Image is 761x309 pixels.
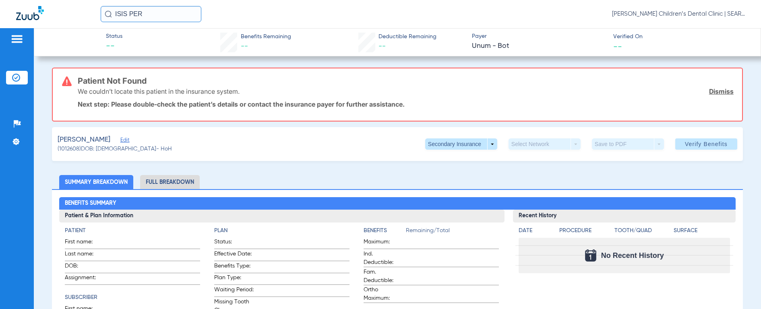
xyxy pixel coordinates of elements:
[16,6,44,20] img: Zuub Logo
[58,135,110,145] span: [PERSON_NAME]
[364,286,403,303] span: Ortho Maximum:
[62,76,72,86] img: error-icon
[65,250,104,261] span: Last name:
[106,32,122,41] span: Status
[614,227,671,238] app-breakdown-title: Tooth/Quad
[78,87,240,95] p: We couldn’t locate this patient in the insurance system.
[106,41,122,52] span: --
[65,293,200,302] h4: Subscriber
[65,227,200,235] h4: Patient
[58,145,172,153] span: (1012608) DOB: [DEMOGRAPHIC_DATA] - HoH
[613,33,748,41] span: Verified On
[10,34,23,44] img: hamburger-icon
[105,10,112,18] img: Search Icon
[241,33,291,41] span: Benefits Remaining
[78,100,734,108] p: Next step: Please double-check the patient’s details or contact the insurance payer for further a...
[364,268,403,285] span: Fam. Deductible:
[601,251,664,260] span: No Recent History
[78,77,734,85] h3: Patient Not Found
[614,227,671,235] h4: Tooth/Quad
[214,262,254,273] span: Benefits Type:
[214,274,254,284] span: Plan Type:
[585,249,596,262] img: Calendar
[675,138,737,150] button: Verify Benefits
[364,238,403,249] span: Maximum:
[214,286,254,297] span: Waiting Period:
[472,41,606,51] span: Unum - Bot
[472,32,606,41] span: Payer
[364,227,406,235] h4: Benefits
[406,227,499,238] span: Remaining/Total
[65,262,104,273] span: DOB:
[378,43,386,50] span: --
[214,227,349,235] h4: Plan
[214,250,254,261] span: Effective Date:
[214,238,254,249] span: Status:
[613,42,622,50] span: --
[721,270,761,309] iframe: Chat Widget
[364,227,406,238] app-breakdown-title: Benefits
[425,138,497,150] button: Secondary Insurance
[612,10,745,18] span: [PERSON_NAME] Children’s Dental Clinic | SEARHC
[685,141,728,147] span: Verify Benefits
[59,175,133,189] li: Summary Breakdown
[674,227,730,238] app-breakdown-title: Surface
[674,227,730,235] h4: Surface
[378,33,436,41] span: Deductible Remaining
[513,210,736,222] h3: Recent History
[364,250,403,267] span: Ind. Deductible:
[140,175,200,189] li: Full Breakdown
[120,137,128,145] span: Edit
[519,227,552,235] h4: Date
[65,274,104,284] span: Assignment:
[101,6,201,22] input: Search for patients
[709,87,734,95] a: Dismiss
[59,197,736,210] h2: Benefits Summary
[241,43,248,50] span: --
[519,227,552,238] app-breakdown-title: Date
[65,238,104,249] span: First name:
[559,227,612,238] app-breakdown-title: Procedure
[559,227,612,235] h4: Procedure
[59,210,505,222] h3: Patient & Plan Information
